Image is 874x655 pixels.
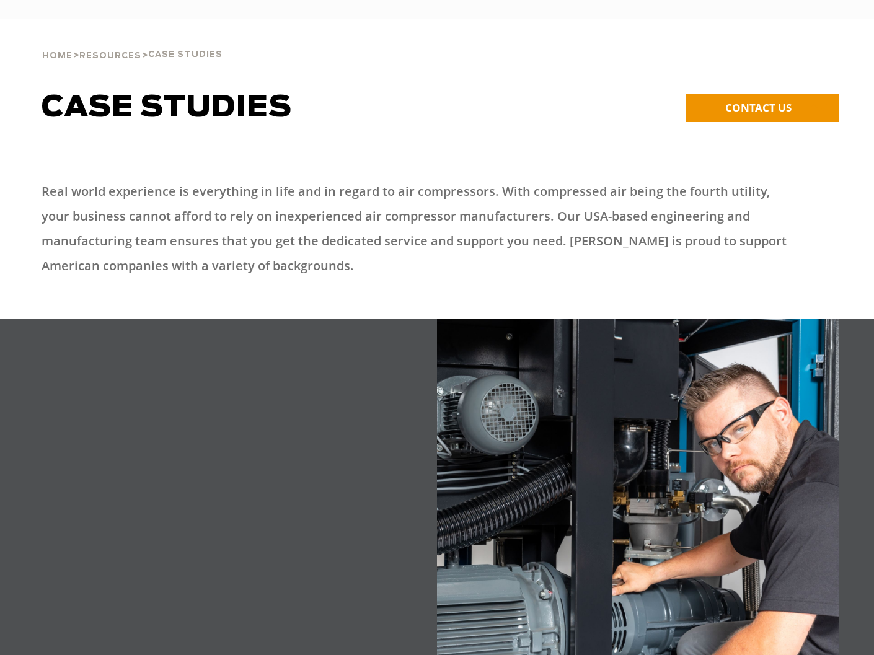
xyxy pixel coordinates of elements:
[725,100,792,115] span: CONTACT US
[42,179,789,278] p: Real world experience is everything in life and in regard to air compressors. With compressed air...
[79,50,141,61] a: Resources
[148,51,223,59] span: Case Studies
[42,93,292,123] span: Case Studies
[42,52,73,60] span: Home
[42,50,73,61] a: Home
[42,19,223,66] div: > >
[79,52,141,60] span: Resources
[686,94,839,122] a: CONTACT US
